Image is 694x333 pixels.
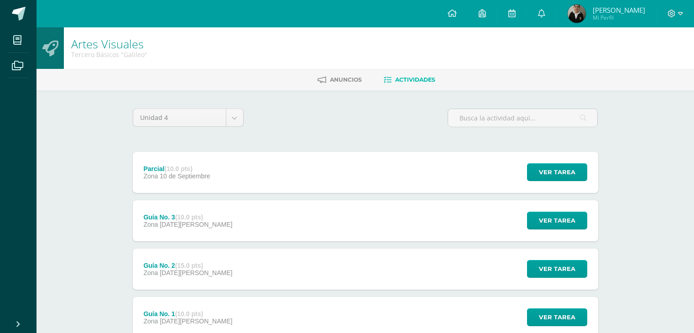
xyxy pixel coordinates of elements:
div: Guía No. 2 [143,262,232,269]
strong: (10.0 pts) [175,213,203,221]
span: [DATE][PERSON_NAME] [160,269,232,276]
span: Zona [143,317,158,325]
strong: (15.0 pts) [175,262,203,269]
span: 10 de Septiembre [160,172,210,180]
a: Unidad 4 [133,109,243,126]
span: [DATE][PERSON_NAME] [160,221,232,228]
span: Zona [143,269,158,276]
a: Artes Visuales [71,36,144,52]
span: [PERSON_NAME] [593,5,645,15]
span: Mi Perfil [593,14,645,21]
strong: (10.0 pts) [175,310,203,317]
strong: (10.0 pts) [164,165,192,172]
div: Guía No. 3 [143,213,232,221]
a: Anuncios [318,73,362,87]
span: Ver tarea [539,260,575,277]
div: Guía No. 1 [143,310,232,317]
span: Ver tarea [539,164,575,181]
span: Zona [143,172,158,180]
span: Anuncios [330,76,362,83]
span: Actividades [395,76,435,83]
span: [DATE][PERSON_NAME] [160,317,232,325]
div: Parcial [143,165,210,172]
span: Zona [143,221,158,228]
span: Ver tarea [539,212,575,229]
button: Ver tarea [527,308,587,326]
input: Busca la actividad aquí... [448,109,597,127]
button: Ver tarea [527,260,587,278]
span: Ver tarea [539,309,575,326]
span: Unidad 4 [140,109,219,126]
button: Ver tarea [527,163,587,181]
div: Tercero Básicos 'Galileo' [71,50,147,59]
h1: Artes Visuales [71,37,147,50]
button: Ver tarea [527,212,587,229]
img: b1f376125d40c8c9afaa3d3142b1b8e4.png [568,5,586,23]
a: Actividades [384,73,435,87]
